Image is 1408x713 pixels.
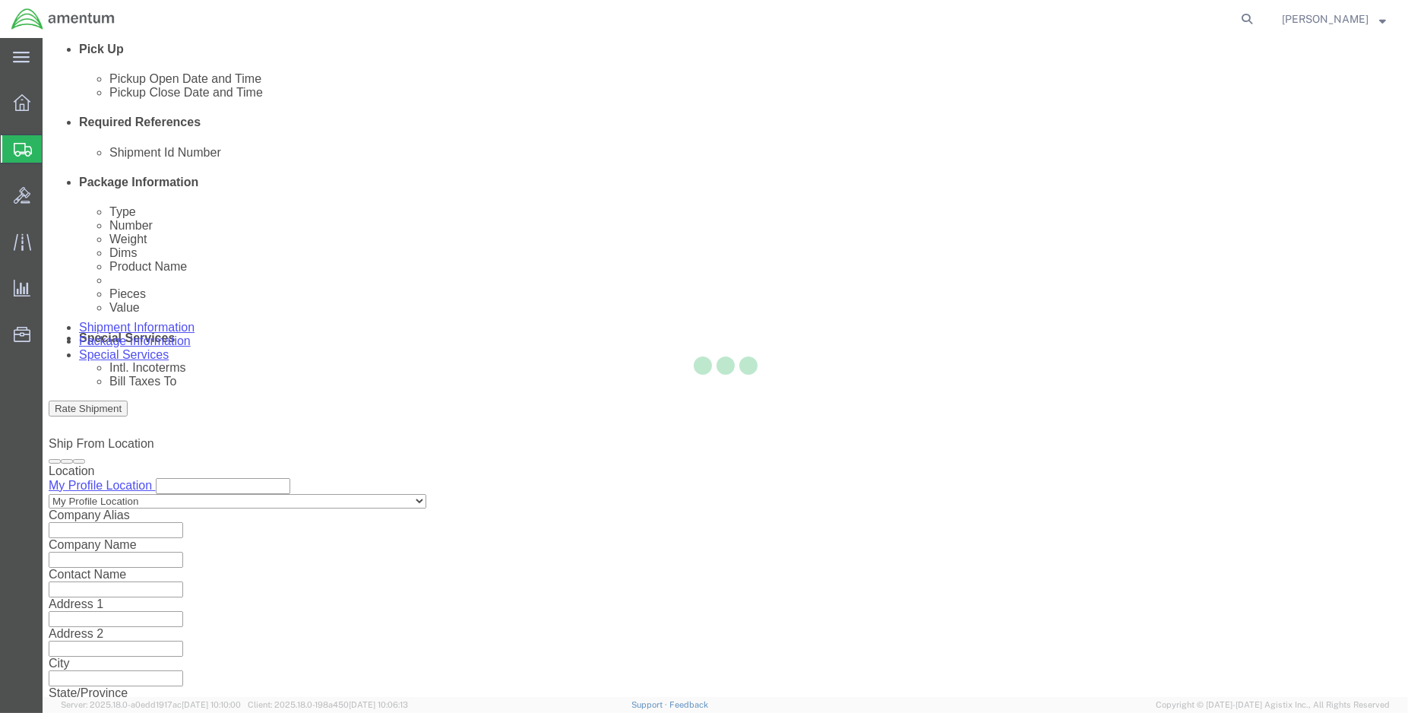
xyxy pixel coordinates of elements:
a: Feedback [669,700,708,709]
span: [DATE] 10:10:00 [182,700,241,709]
span: Brian Marquez [1282,11,1368,27]
button: [PERSON_NAME] [1281,10,1387,28]
img: logo [11,8,115,30]
a: Support [631,700,669,709]
span: Server: 2025.18.0-a0edd1917ac [61,700,241,709]
span: [DATE] 10:06:13 [349,700,408,709]
span: Client: 2025.18.0-198a450 [248,700,408,709]
span: Copyright © [DATE]-[DATE] Agistix Inc., All Rights Reserved [1156,699,1390,711]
